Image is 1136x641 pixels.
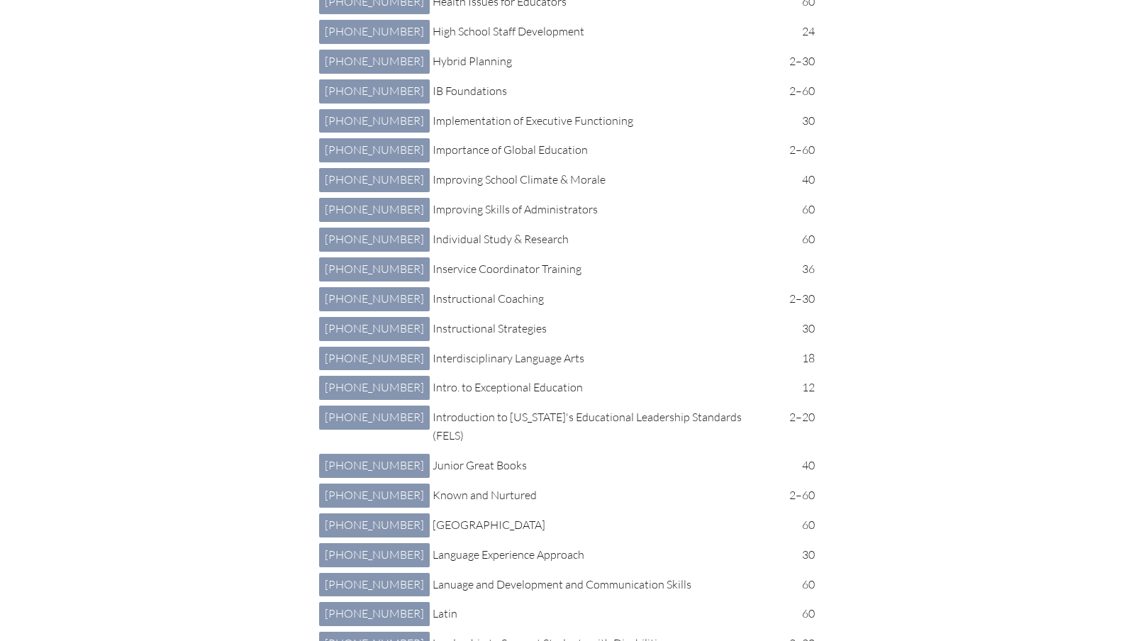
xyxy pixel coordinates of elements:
[785,290,815,308] p: 2–30
[433,260,774,279] p: Inservice Coordinator Training
[785,605,815,623] p: 60
[319,168,430,192] a: [PHONE_NUMBER]
[319,79,430,104] a: [PHONE_NUMBER]
[433,516,774,535] p: [GEOGRAPHIC_DATA]
[319,20,430,44] a: [PHONE_NUMBER]
[785,546,815,564] p: 30
[433,141,774,160] p: Importance of Global Education
[785,23,815,41] p: 24
[319,257,430,282] a: [PHONE_NUMBER]
[433,52,774,71] p: Hybrid Planning
[785,379,815,397] p: 12
[319,573,430,597] a: [PHONE_NUMBER]
[319,513,430,537] a: [PHONE_NUMBER]
[785,320,815,338] p: 30
[433,486,774,505] p: Known and Nurtured
[785,82,815,101] p: 2–60
[433,546,774,564] p: Language Experience Approach
[433,576,774,594] p: Lanuage and Development and Communication Skills
[785,52,815,71] p: 2–30
[319,347,430,371] a: [PHONE_NUMBER]
[785,350,815,368] p: 18
[785,141,815,160] p: 2–60
[433,320,774,338] p: Instructional Strategies
[319,50,430,74] a: [PHONE_NUMBER]
[433,350,774,368] p: Interdisciplinary Language Arts
[433,23,774,41] p: High School Staff Development
[433,379,774,397] p: Intro. to Exceptional Education
[433,290,774,308] p: Instructional Coaching
[319,602,430,626] a: [PHONE_NUMBER]
[319,454,430,478] a: [PHONE_NUMBER]
[319,198,430,222] a: [PHONE_NUMBER]
[785,576,815,594] p: 60
[785,112,815,130] p: 30
[319,138,430,162] a: [PHONE_NUMBER]
[785,486,815,505] p: 2–60
[433,201,774,219] p: Improving Skills of Administrators
[785,230,815,249] p: 60
[319,406,430,430] a: [PHONE_NUMBER]
[433,82,774,101] p: IB Foundations
[785,516,815,535] p: 60
[319,376,430,400] a: [PHONE_NUMBER]
[319,484,430,508] a: [PHONE_NUMBER]
[785,260,815,279] p: 36
[785,457,815,475] p: 40
[319,287,430,311] a: [PHONE_NUMBER]
[433,457,774,475] p: Junior Great Books
[319,228,430,252] a: [PHONE_NUMBER]
[785,201,815,219] p: 60
[433,112,774,130] p: Implementation of Executive Functioning
[319,109,430,133] a: [PHONE_NUMBER]
[433,171,774,189] p: Improving School Climate & Morale
[319,543,430,567] a: [PHONE_NUMBER]
[433,408,774,445] p: Introduction to [US_STATE]'s Educational Leadership Standards (FELS)
[433,230,774,249] p: Individual Study & Research
[785,171,815,189] p: 40
[433,605,774,623] p: Latin
[319,317,430,341] a: [PHONE_NUMBER]
[785,408,815,427] p: 2–20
